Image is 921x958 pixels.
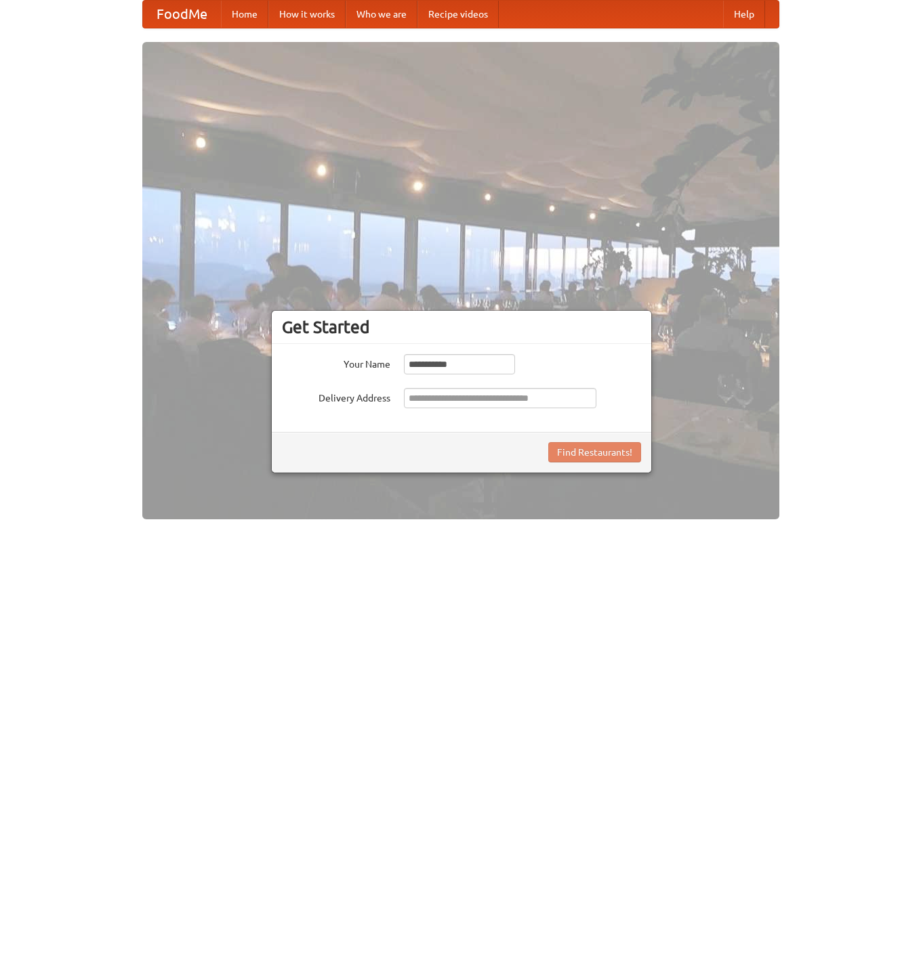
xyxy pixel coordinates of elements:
[282,317,641,337] h3: Get Started
[282,354,390,371] label: Your Name
[346,1,417,28] a: Who we are
[417,1,499,28] a: Recipe videos
[282,388,390,405] label: Delivery Address
[723,1,765,28] a: Help
[548,442,641,462] button: Find Restaurants!
[268,1,346,28] a: How it works
[143,1,221,28] a: FoodMe
[221,1,268,28] a: Home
